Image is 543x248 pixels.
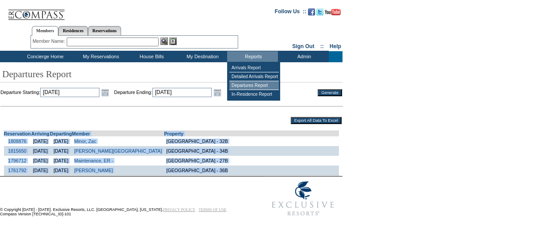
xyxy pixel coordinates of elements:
[169,38,177,45] img: Reservations
[8,139,27,144] a: 1808876
[325,11,341,16] a: Subscribe to our YouTube Channel
[308,11,315,16] a: Become our fan on Facebook
[164,131,183,136] a: Property
[229,90,279,98] td: In-Residence Report
[229,72,279,81] td: Detailed Arrivals Report
[31,156,50,165] td: [DATE]
[88,26,121,35] a: Reservations
[229,64,279,72] td: Arrivals Report
[291,117,342,124] input: Export All Data To Excel
[320,43,324,49] span: ::
[163,207,195,212] a: PRIVACY POLICY
[330,43,341,49] a: Help
[0,88,308,98] td: Departure Starting: Departure Ending:
[160,38,168,45] img: View
[74,168,113,173] a: [PERSON_NAME]
[31,136,50,146] td: [DATE]
[31,146,50,156] td: [DATE]
[125,51,176,62] td: House Bills
[227,51,278,62] td: Reports
[58,26,88,35] a: Residences
[50,146,72,156] td: [DATE]
[8,168,27,173] a: 1761792
[308,8,315,15] img: Become our fan on Facebook
[164,136,339,146] td: [GEOGRAPHIC_DATA] - 32B
[213,88,222,98] a: Open the calendar popup.
[50,131,72,136] a: Departing
[278,51,329,62] td: Admin
[74,148,162,154] a: [PERSON_NAME][GEOGRAPHIC_DATA]
[50,165,72,176] td: [DATE]
[164,165,339,176] td: [GEOGRAPHIC_DATA] - 36B
[164,146,339,156] td: [GEOGRAPHIC_DATA] - 34B
[74,139,96,144] a: Minor, Zac
[75,51,125,62] td: My Reservations
[32,26,59,36] a: Members
[199,207,227,212] a: TERMS OF USE
[50,136,72,146] td: [DATE]
[31,165,50,176] td: [DATE]
[31,131,49,136] a: Arriving
[50,156,72,165] td: [DATE]
[176,51,227,62] td: My Destination
[8,158,27,163] a: 1796712
[275,8,306,18] td: Follow Us ::
[229,81,279,90] td: Departures Report
[316,8,323,15] img: Follow us on Twitter
[316,11,323,16] a: Follow us on Twitter
[292,43,314,49] a: Sign Out
[74,158,113,163] a: Maintenance, ER -
[72,131,90,136] a: Member
[100,88,110,98] a: Open the calendar popup.
[263,177,342,221] img: Exclusive Resorts
[318,89,342,96] input: Generate
[8,2,65,20] img: Compass Home
[4,131,31,136] a: Reservation
[14,51,75,62] td: Concierge Home
[33,38,67,45] div: Member Name:
[325,9,341,15] img: Subscribe to our YouTube Channel
[8,148,27,154] a: 1815650
[164,156,339,165] td: [GEOGRAPHIC_DATA] - 27B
